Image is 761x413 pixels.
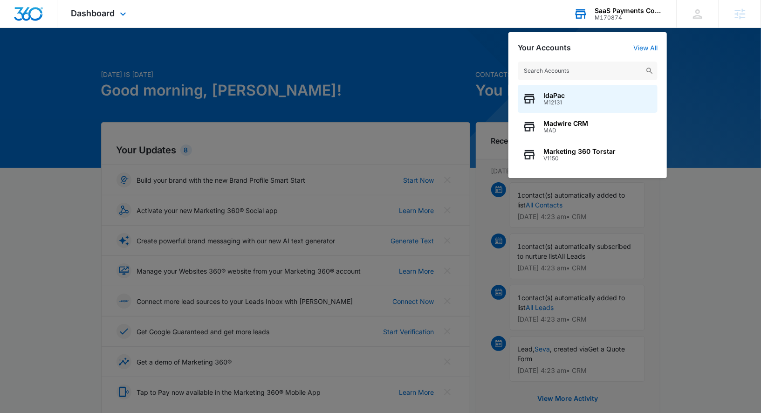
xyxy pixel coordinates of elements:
span: Dashboard [71,8,115,18]
input: Search Accounts [518,62,658,80]
button: Madwire CRMMAD [518,113,658,141]
div: account id [595,14,663,21]
span: M12131 [543,99,565,106]
h2: Your Accounts [518,43,571,52]
span: Madwire CRM [543,120,588,127]
span: MAD [543,127,588,134]
span: IdaPac [543,92,565,99]
div: account name [595,7,663,14]
span: V1150 [543,155,616,162]
span: Marketing 360 Torstar [543,148,616,155]
a: View All [633,44,658,52]
button: IdaPacM12131 [518,85,658,113]
button: Marketing 360 TorstarV1150 [518,141,658,169]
